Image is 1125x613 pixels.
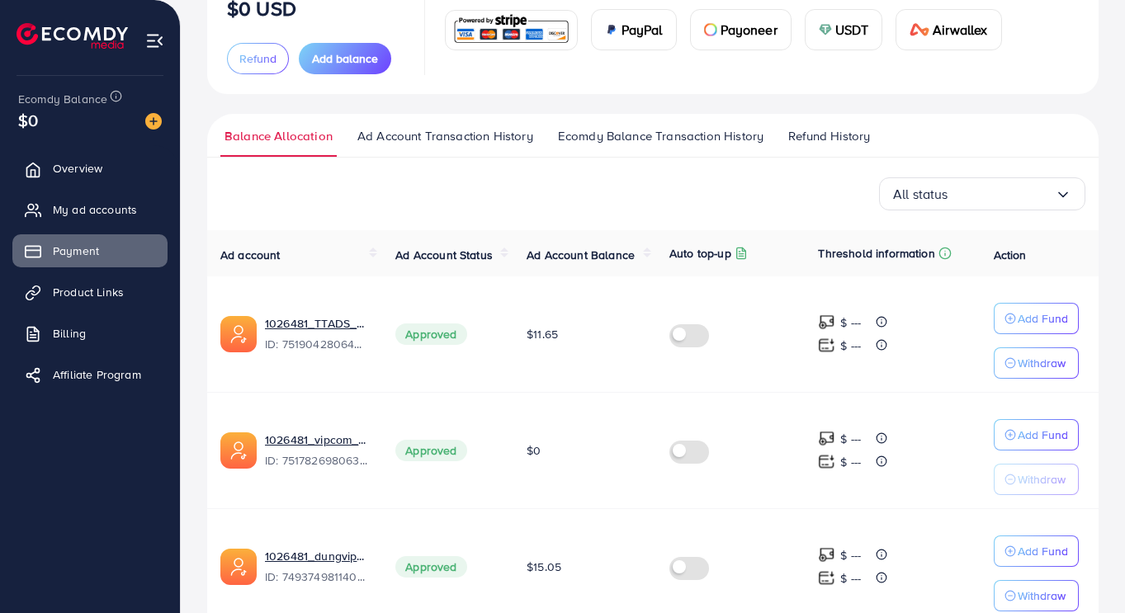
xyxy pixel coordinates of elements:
button: Withdraw [994,464,1079,495]
a: Product Links [12,276,168,309]
button: Refund [227,43,289,74]
span: Ad Account Transaction History [357,127,533,145]
span: Action [994,247,1027,263]
button: Add Fund [994,535,1079,567]
a: cardPayoneer [690,9,792,50]
a: 1026481_vipcom_videoAds_1750380509111 [265,431,369,448]
span: Payment [53,243,99,259]
span: Overview [53,160,102,177]
p: $ --- [840,452,861,472]
div: Search for option [879,177,1085,210]
p: Auto top-up [669,243,731,263]
span: Product Links [53,284,124,300]
input: Search for option [948,182,1055,207]
span: ID: 7519042806401204232 [265,336,369,352]
a: Overview [12,152,168,185]
img: top-up amount [818,546,835,563]
span: Ecomdy Balance [18,91,107,107]
img: top-up amount [818,314,835,331]
button: Add balance [299,43,391,74]
a: My ad accounts [12,193,168,226]
img: top-up amount [818,337,835,354]
img: card [704,23,717,36]
img: ic-ads-acc.e4c84228.svg [220,549,257,585]
button: Add Fund [994,419,1079,450]
span: Affiliate Program [53,366,141,383]
span: Ad account [220,247,281,263]
img: ic-ads-acc.e4c84228.svg [220,316,257,352]
iframe: Chat [1055,539,1113,601]
p: Withdraw [1018,586,1066,606]
p: Add Fund [1018,309,1068,328]
a: Affiliate Program [12,358,168,391]
div: <span class='underline'>1026481_TTADS_Hien_1750663705167</span></br>7519042806401204232 [265,315,369,353]
p: Threshold information [818,243,934,263]
p: $ --- [840,313,861,332]
p: Withdraw [1018,353,1066,373]
span: Refund History [788,127,870,145]
a: cardAirwallex [896,9,1001,50]
span: Ad Account Balance [527,247,635,263]
a: 1026481_dungvipcomUS_02_1744774713900 [265,548,369,564]
a: cardUSDT [805,9,883,50]
span: USDT [835,20,869,40]
img: menu [145,31,164,50]
img: card [451,12,572,48]
span: Payoneer [721,20,778,40]
span: Ecomdy Balance Transaction History [558,127,763,145]
span: Balance Allocation [225,127,333,145]
span: Add balance [312,50,378,67]
a: cardPayPal [591,9,677,50]
span: ID: 7493749811406110727 [265,568,369,585]
span: $15.05 [527,559,561,575]
span: All status [893,182,948,207]
img: logo [17,23,128,49]
p: Withdraw [1018,469,1066,489]
img: ic-ads-acc.e4c84228.svg [220,432,257,469]
span: Airwallex [933,20,987,40]
span: Ad Account Status [395,247,493,263]
button: Withdraw [994,580,1079,611]
img: top-up amount [818,569,835,587]
button: Add Fund [994,303,1079,334]
a: Billing [12,317,168,350]
span: Approved [395,556,466,578]
span: Refund [239,50,277,67]
img: card [819,23,832,36]
p: $ --- [840,545,861,565]
img: image [145,113,162,130]
div: <span class='underline'>1026481_dungvipcomUS_02_1744774713900</span></br>7493749811406110727 [265,548,369,586]
img: card [605,23,618,36]
div: <span class='underline'>1026481_vipcom_videoAds_1750380509111</span></br>7517826980637818897 [265,431,369,469]
span: $0 [527,442,541,459]
span: My ad accounts [53,201,137,218]
a: Payment [12,234,168,267]
span: PayPal [622,20,663,40]
p: $ --- [840,429,861,449]
p: Add Fund [1018,425,1068,445]
button: Withdraw [994,347,1079,379]
p: $ --- [840,568,861,588]
a: 1026481_TTADS_Hien_1750663705167 [265,315,369,332]
span: $11.65 [527,326,558,342]
img: card [910,23,929,36]
img: top-up amount [818,430,835,447]
p: $ --- [840,336,861,356]
span: Billing [53,325,86,342]
span: Approved [395,440,466,461]
span: $0 [18,108,38,132]
a: card [445,10,578,50]
span: ID: 7517826980637818897 [265,452,369,469]
img: top-up amount [818,453,835,470]
p: Add Fund [1018,541,1068,561]
span: Approved [395,323,466,345]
